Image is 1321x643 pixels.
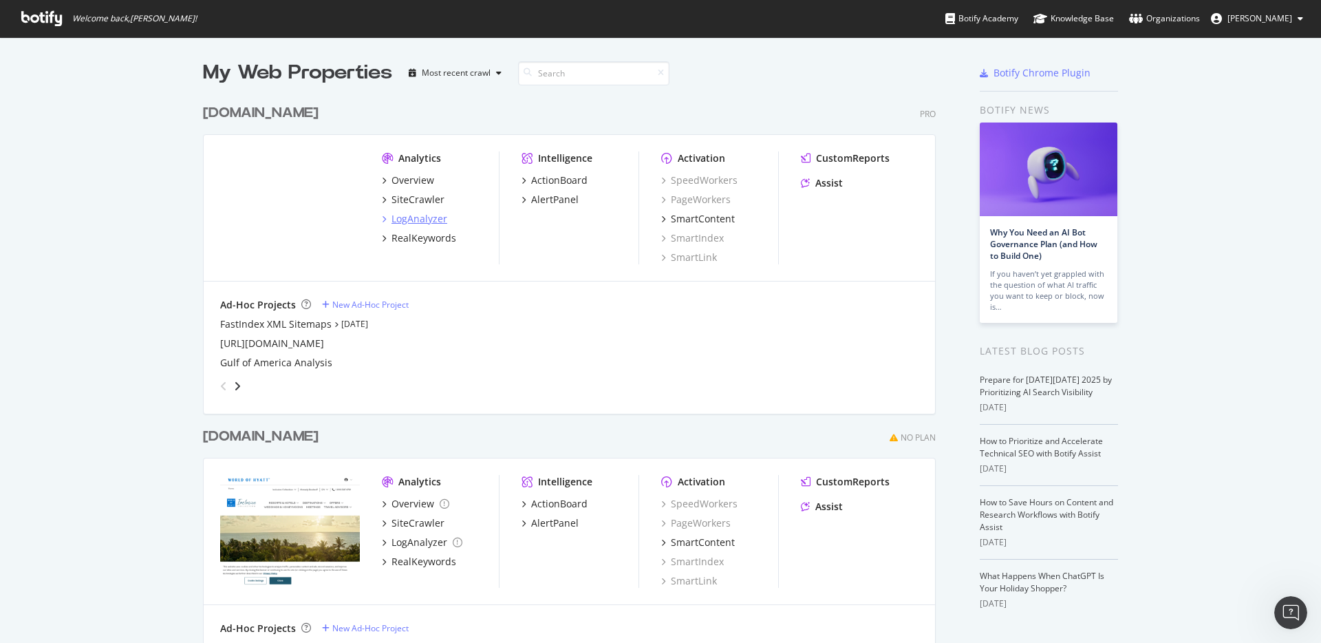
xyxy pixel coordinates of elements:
div: [DOMAIN_NAME] [203,103,319,123]
div: Analytics [398,151,441,165]
a: SiteCrawler [382,516,444,530]
div: Overview [391,173,434,187]
a: CustomReports [801,475,890,489]
a: PageWorkers [661,516,731,530]
div: CustomReports [816,475,890,489]
span: Welcome back, [PERSON_NAME] ! [72,13,197,24]
a: How to Save Hours on Content and Research Workflows with Botify Assist [980,496,1113,533]
div: My Web Properties [203,59,392,87]
div: Activation [678,475,725,489]
div: Botify news [980,103,1118,118]
a: [DOMAIN_NAME] [203,103,324,123]
div: Intelligence [538,475,592,489]
a: SmartContent [661,536,735,549]
a: [URL][DOMAIN_NAME] [220,337,324,350]
a: SpeedWorkers [661,173,738,187]
a: Gulf of America Analysis [220,356,332,370]
a: Assist [801,500,843,514]
div: SmartContent [671,536,735,549]
a: Overview [382,497,449,511]
a: AlertPanel [522,516,579,530]
a: SmartContent [661,212,735,226]
div: LogAnalyzer [391,212,447,226]
div: LogAnalyzer [391,536,447,549]
a: Botify Chrome Plugin [980,66,1091,80]
input: Search [518,61,669,85]
div: Most recent crawl [422,69,491,77]
div: CustomReports [816,151,890,165]
div: Ad-Hoc Projects [220,298,296,312]
div: [DATE] [980,401,1118,414]
div: New Ad-Hoc Project [332,299,409,310]
a: CustomReports [801,151,890,165]
a: New Ad-Hoc Project [322,622,409,634]
a: ActionBoard [522,173,588,187]
div: AlertPanel [531,516,579,530]
a: Prepare for [DATE][DATE] 2025 by Prioritizing AI Search Visibility [980,374,1112,398]
div: SmartContent [671,212,735,226]
a: SmartIndex [661,231,724,245]
div: Botify Chrome Plugin [994,66,1091,80]
div: Knowledge Base [1033,12,1114,25]
div: [DOMAIN_NAME] [203,427,319,447]
a: Why You Need an AI Bot Governance Plan (and How to Build One) [990,226,1097,262]
div: Organizations [1129,12,1200,25]
a: SiteCrawler [382,193,444,207]
a: What Happens When ChatGPT Is Your Holiday Shopper? [980,570,1104,594]
div: Intelligence [538,151,592,165]
div: New Ad-Hoc Project [332,622,409,634]
div: SiteCrawler [391,516,444,530]
div: angle-right [233,379,242,393]
div: ActionBoard [531,497,588,511]
a: LogAnalyzer [382,212,447,226]
img: hyattinclusivecollection.com [220,475,360,587]
a: SmartIndex [661,555,724,569]
div: Assist [815,500,843,514]
a: Assist [801,176,843,190]
a: FastIndex XML Sitemaps [220,317,332,331]
div: AlertPanel [531,193,579,207]
a: RealKeywords [382,231,456,245]
a: New Ad-Hoc Project [322,299,409,310]
button: Most recent crawl [403,62,507,84]
a: AlertPanel [522,193,579,207]
div: Pro [920,108,936,120]
a: ActionBoard [522,497,588,511]
div: RealKeywords [391,555,456,569]
a: Overview [382,173,434,187]
div: If you haven’t yet grappled with the question of what AI traffic you want to keep or block, now is… [990,268,1107,313]
img: Why You Need an AI Bot Governance Plan (and How to Build One) [980,123,1117,216]
div: [DATE] [980,463,1118,475]
iframe: Intercom live chat [1274,596,1307,629]
a: [DOMAIN_NAME] [203,427,324,447]
a: PageWorkers [661,193,731,207]
button: [PERSON_NAME] [1200,8,1314,30]
div: Overview [391,497,434,511]
div: SmartLink [661,251,717,264]
div: angle-left [215,375,233,397]
div: RealKeywords [391,231,456,245]
span: Joyce Lee [1227,12,1292,24]
div: No Plan [901,432,936,443]
div: Ad-Hoc Projects [220,622,296,635]
div: [DATE] [980,536,1118,549]
div: Botify Academy [945,12,1018,25]
a: SpeedWorkers [661,497,738,511]
div: [DATE] [980,598,1118,610]
div: Assist [815,176,843,190]
div: ActionBoard [531,173,588,187]
div: SiteCrawler [391,193,444,207]
a: RealKeywords [382,555,456,569]
div: Latest Blog Posts [980,344,1118,359]
a: SmartLink [661,574,717,588]
a: LogAnalyzer [382,536,462,549]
